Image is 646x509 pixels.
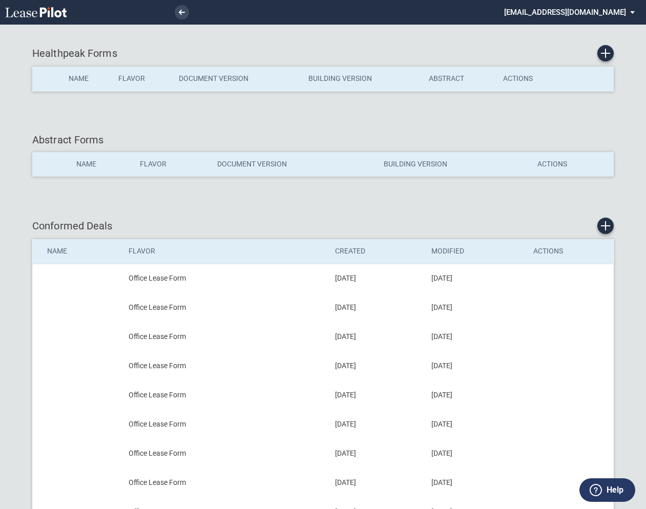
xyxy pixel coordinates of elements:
[424,293,526,322] td: [DATE]
[424,351,526,380] td: [DATE]
[210,152,377,177] th: Document Version
[301,67,421,91] th: Building Version
[121,468,328,497] td: Office Lease Form
[424,264,526,293] td: [DATE]
[328,380,424,410] td: [DATE]
[424,439,526,468] td: [DATE]
[328,322,424,351] td: [DATE]
[61,67,111,91] th: Name
[32,218,614,234] div: Conformed Deals
[121,380,328,410] td: Office Lease Form
[597,218,614,234] a: Create new conformed deal
[172,67,302,91] th: Document Version
[328,264,424,293] td: [DATE]
[526,239,613,264] th: Actions
[424,410,526,439] td: [DATE]
[133,152,210,177] th: Flavor
[607,483,623,497] label: Help
[422,67,496,91] th: Abstract
[33,239,122,264] th: Name
[424,380,526,410] td: [DATE]
[424,468,526,497] td: [DATE]
[424,322,526,351] td: [DATE]
[121,410,328,439] td: Office Lease Form
[328,410,424,439] td: [DATE]
[597,45,614,61] a: Create new Form
[121,322,328,351] td: Office Lease Form
[121,293,328,322] td: Office Lease Form
[424,239,526,264] th: Modified
[121,439,328,468] td: Office Lease Form
[328,293,424,322] td: [DATE]
[69,152,133,177] th: Name
[328,468,424,497] td: [DATE]
[328,351,424,380] td: [DATE]
[121,239,328,264] th: Flavor
[32,45,614,61] div: Healthpeak Forms
[121,264,328,293] td: Office Lease Form
[328,239,424,264] th: Created
[121,351,328,380] td: Office Lease Form
[328,439,424,468] td: [DATE]
[579,478,635,502] button: Help
[496,67,561,91] th: Actions
[111,67,172,91] th: Flavor
[377,152,530,177] th: Building Version
[530,152,614,177] th: Actions
[32,133,614,147] div: Abstract Forms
